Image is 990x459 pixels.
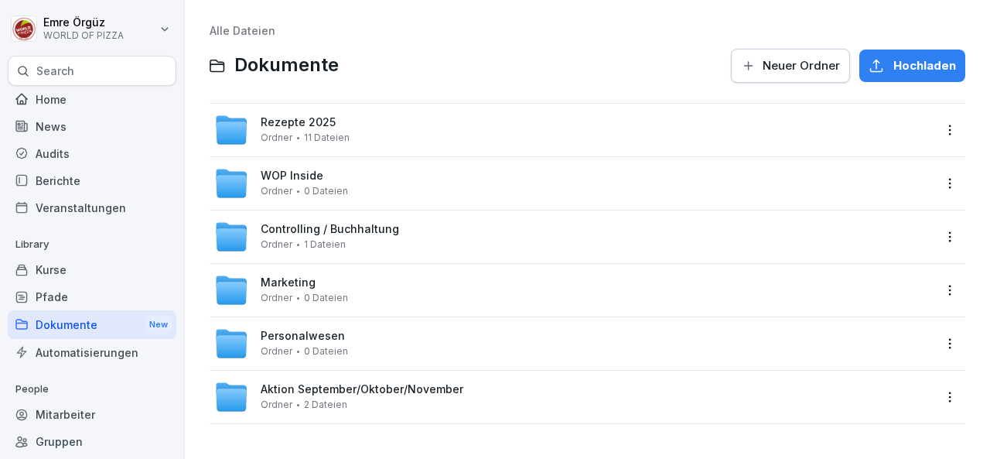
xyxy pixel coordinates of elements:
span: Ordner [261,293,292,303]
span: WOP Inside [261,170,323,183]
span: 2 Dateien [304,399,347,410]
a: Audits [8,140,176,167]
a: News [8,113,176,140]
span: Ordner [261,239,292,250]
span: 11 Dateien [304,132,350,143]
span: 0 Dateien [304,293,348,303]
button: Hochladen [859,50,965,82]
a: Aktion September/Oktober/NovemberOrdner2 Dateien [214,380,933,414]
span: 0 Dateien [304,186,348,197]
a: Controlling / BuchhaltungOrdner1 Dateien [214,220,933,254]
a: Pfade [8,283,176,310]
p: Emre Örgüz [43,16,124,29]
p: People [8,377,176,402]
span: Personalwesen [261,330,345,343]
div: Dokumente [8,310,176,339]
span: Hochladen [893,57,956,74]
span: 0 Dateien [304,346,348,357]
a: Mitarbeiter [8,401,176,428]
span: 1 Dateien [304,239,346,250]
a: Kurse [8,256,176,283]
span: Rezepte 2025 [261,116,336,129]
p: WORLD OF PIZZA [43,30,124,41]
a: Berichte [8,167,176,194]
a: Gruppen [8,428,176,455]
button: Neuer Ordner [731,49,850,83]
a: Alle Dateien [210,24,275,37]
a: Automatisierungen [8,339,176,366]
span: Ordner [261,346,292,357]
p: Search [36,63,74,79]
a: WOP InsideOrdner0 Dateien [214,166,933,200]
a: DokumenteNew [8,310,176,339]
a: Rezepte 2025Ordner11 Dateien [214,113,933,147]
span: Neuer Ordner [763,57,840,74]
a: Veranstaltungen [8,194,176,221]
span: Dokumente [234,54,339,77]
span: Ordner [261,132,292,143]
a: Home [8,86,176,113]
a: MarketingOrdner0 Dateien [214,273,933,307]
span: Marketing [261,276,316,289]
div: New [145,316,172,334]
span: Ordner [261,186,292,197]
a: PersonalwesenOrdner0 Dateien [214,327,933,361]
p: Library [8,232,176,257]
span: Aktion September/Oktober/November [261,383,463,396]
span: Ordner [261,399,292,410]
span: Controlling / Buchhaltung [261,223,399,236]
